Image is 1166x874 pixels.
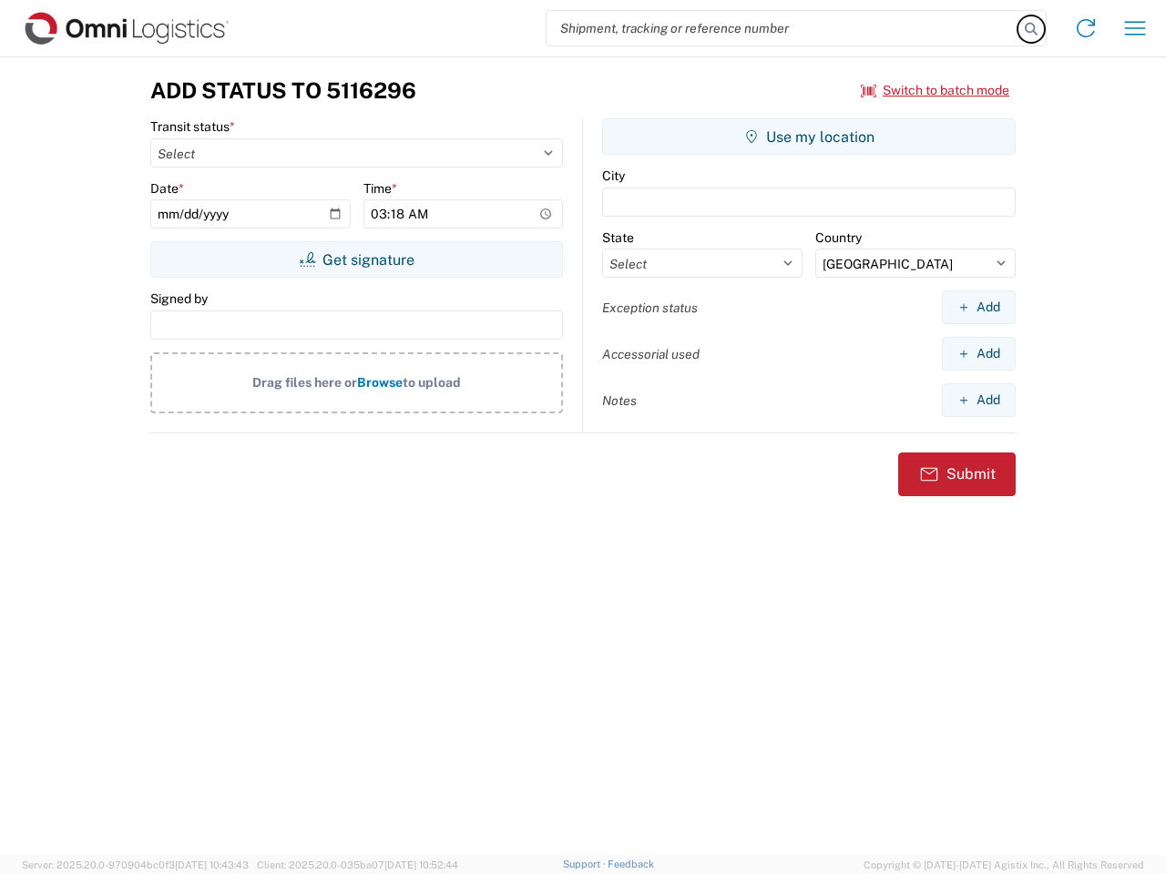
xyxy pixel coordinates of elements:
span: Copyright © [DATE]-[DATE] Agistix Inc., All Rights Reserved [864,857,1144,873]
label: City [602,168,625,184]
span: Server: 2025.20.0-970904bc0f3 [22,859,249,870]
span: [DATE] 10:43:43 [175,859,249,870]
button: Get signature [150,241,563,278]
span: Browse [357,375,403,390]
label: Time [363,180,397,197]
label: Signed by [150,290,208,307]
h3: Add Status to 5116296 [150,77,416,104]
label: Country [815,229,862,246]
label: Accessorial used [602,346,700,362]
button: Add [942,337,1016,371]
label: Date [150,180,184,197]
span: Client: 2025.20.0-035ba07 [257,859,458,870]
button: Add [942,383,1016,417]
label: State [602,229,634,246]
button: Switch to batch mode [861,76,1009,106]
button: Use my location [602,118,1016,155]
input: Shipment, tracking or reference number [547,11,1018,46]
label: Notes [602,392,637,409]
label: Exception status [602,300,698,316]
span: [DATE] 10:52:44 [384,859,458,870]
span: to upload [403,375,461,390]
span: Drag files here or [252,375,357,390]
button: Add [942,290,1016,324]
a: Support [563,859,609,869]
button: Submit [898,452,1016,496]
label: Transit status [150,118,235,135]
a: Feedback [608,859,654,869]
